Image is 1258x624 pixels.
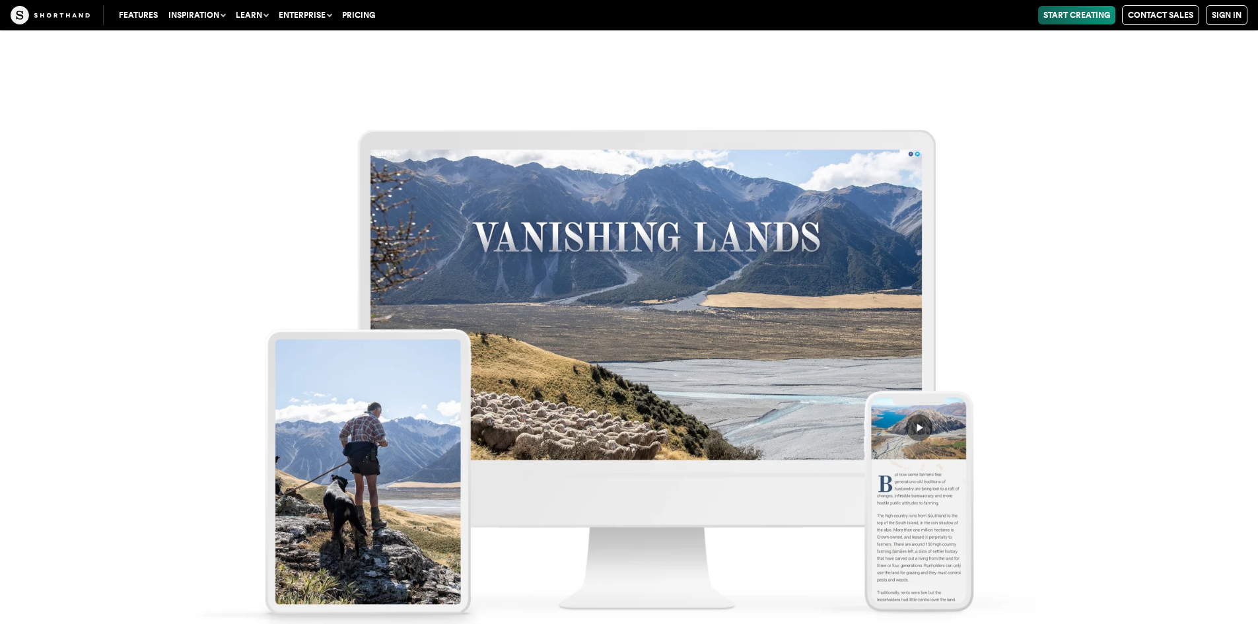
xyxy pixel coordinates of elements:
[1038,6,1115,24] a: Start Creating
[114,6,163,24] a: Features
[337,6,380,24] a: Pricing
[230,6,273,24] button: Learn
[163,6,230,24] button: Inspiration
[273,6,337,24] button: Enterprise
[1206,5,1247,25] a: Sign in
[1122,5,1199,25] a: Contact Sales
[11,6,90,24] img: The Craft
